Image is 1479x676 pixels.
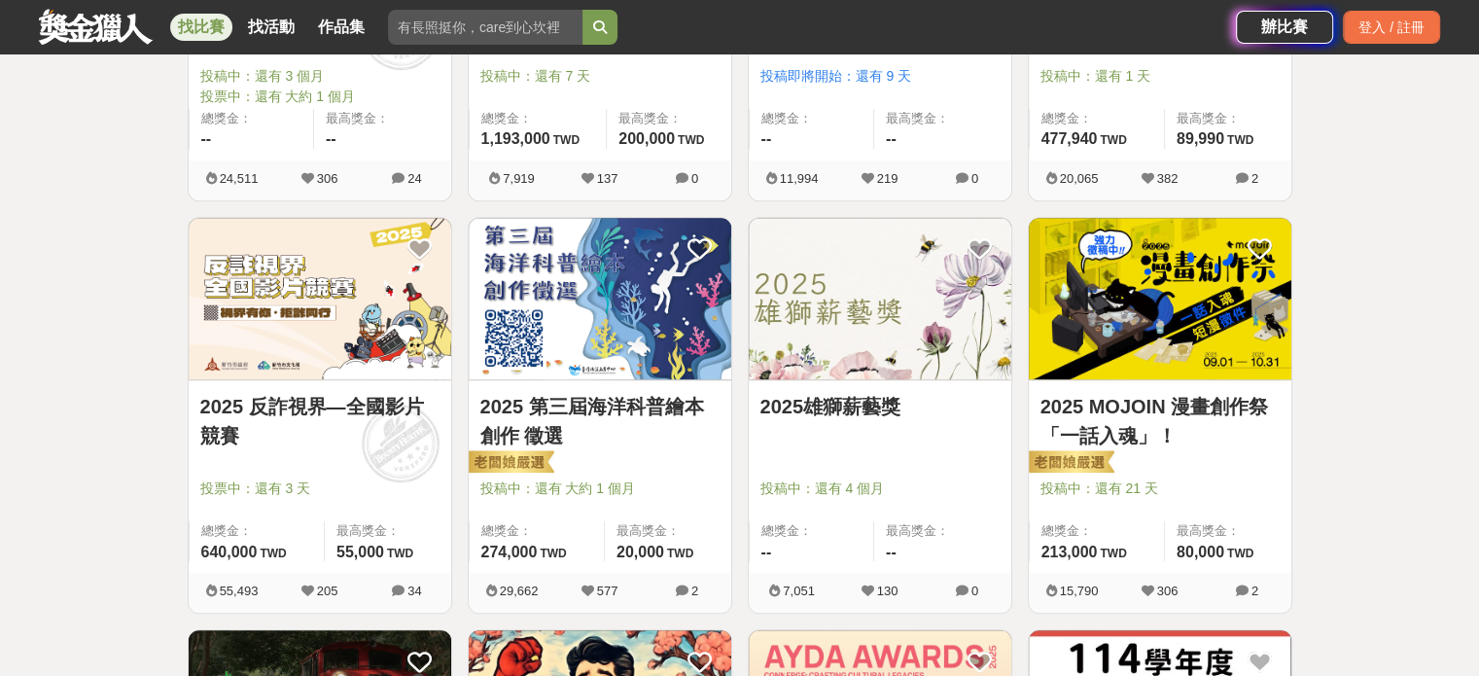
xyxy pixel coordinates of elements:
span: 2 [1251,171,1258,186]
a: 作品集 [310,14,372,41]
span: 總獎金： [761,109,863,128]
span: 577 [597,584,618,598]
a: Cover Image [469,218,731,381]
span: TWD [678,133,704,147]
span: -- [886,130,897,147]
a: Cover Image [1029,218,1291,381]
span: 投稿中：還有 7 天 [480,66,720,87]
span: 274,000 [481,544,538,560]
a: 找活動 [240,14,302,41]
a: 2025雄獅薪藝獎 [760,392,1000,421]
a: Cover Image [189,218,451,381]
span: 15,790 [1060,584,1099,598]
span: 總獎金： [1041,109,1152,128]
span: TWD [1100,133,1126,147]
span: 130 [877,584,898,598]
span: 最高獎金： [886,109,1000,128]
a: 辦比賽 [1236,11,1333,44]
span: 382 [1157,171,1179,186]
span: 205 [317,584,338,598]
img: Cover Image [469,218,731,380]
span: 55,493 [220,584,259,598]
img: 老闆娘嚴選 [465,449,554,477]
span: 最高獎金： [616,521,720,541]
img: Cover Image [1029,218,1291,380]
span: 最高獎金： [326,109,440,128]
span: 總獎金： [481,521,592,541]
div: 登入 / 註冊 [1343,11,1440,44]
span: -- [201,130,212,147]
span: TWD [1100,547,1126,560]
span: 34 [407,584,421,598]
span: 0 [971,171,978,186]
span: 投稿中：還有 大約 1 個月 [480,479,720,499]
span: 最高獎金： [336,521,440,541]
span: 306 [1157,584,1179,598]
span: 總獎金： [481,109,595,128]
span: TWD [667,547,693,560]
span: 29,662 [500,584,539,598]
span: 200,000 [618,130,675,147]
img: Cover Image [189,218,451,380]
span: 477,940 [1041,130,1098,147]
span: 1,193,000 [481,130,550,147]
span: -- [761,544,772,560]
span: TWD [553,133,580,147]
a: Cover Image [749,218,1011,381]
span: 投稿中：還有 3 個月 [200,66,440,87]
a: 2025 反詐視界—全國影片競賽 [200,392,440,450]
span: TWD [387,547,413,560]
span: 總獎金： [1041,521,1152,541]
span: 137 [597,171,618,186]
span: -- [761,130,772,147]
span: 投票中：還有 3 天 [200,479,440,499]
span: 20,000 [616,544,664,560]
span: 總獎金： [201,521,312,541]
span: 最高獎金： [1177,109,1280,128]
span: 2 [1251,584,1258,598]
span: 24,511 [220,171,259,186]
a: 找比賽 [170,14,232,41]
img: Cover Image [749,218,1011,380]
span: 11,994 [780,171,819,186]
span: 總獎金： [201,109,302,128]
span: TWD [1227,133,1253,147]
span: 89,990 [1177,130,1224,147]
span: 2 [691,584,698,598]
span: TWD [1227,547,1253,560]
img: 老闆娘嚴選 [1025,449,1114,477]
span: 7,051 [783,584,815,598]
span: 80,000 [1177,544,1224,560]
a: 2025 MOJOIN 漫畫創作祭「一話入魂」！ [1040,392,1280,450]
span: 最高獎金： [618,109,719,128]
span: 219 [877,171,898,186]
span: TWD [260,547,286,560]
span: 213,000 [1041,544,1098,560]
span: 投稿中：還有 4 個月 [760,479,1000,499]
span: 55,000 [336,544,384,560]
span: 24 [407,171,421,186]
span: -- [326,130,336,147]
span: 640,000 [201,544,258,560]
span: TWD [540,547,566,560]
span: 0 [691,171,698,186]
span: 最高獎金： [1177,521,1280,541]
span: 306 [317,171,338,186]
span: 最高獎金： [886,521,1000,541]
span: 總獎金： [761,521,863,541]
span: 0 [971,584,978,598]
a: 2025 第三屆海洋科普繪本創作 徵選 [480,392,720,450]
input: 有長照挺你，care到心坎裡！青春出手，拍出照顧 影音徵件活動 [388,10,582,45]
span: 投稿中：還有 1 天 [1040,66,1280,87]
span: 投稿即將開始：還有 9 天 [760,66,1000,87]
span: -- [886,544,897,560]
span: 投票中：還有 大約 1 個月 [200,87,440,107]
span: 20,065 [1060,171,1099,186]
span: 7,919 [503,171,535,186]
span: 投稿中：還有 21 天 [1040,479,1280,499]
